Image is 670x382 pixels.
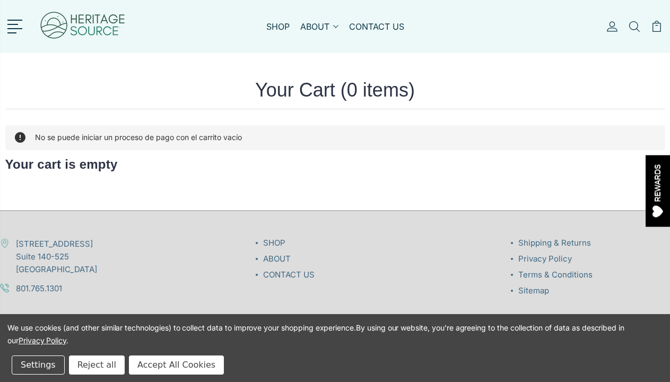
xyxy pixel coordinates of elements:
[266,21,290,45] a: SHOP
[35,133,242,142] span: No se puede iniciar un proceso de pago con el carrito vacío
[5,156,665,173] h3: Your cart is empty
[12,355,65,375] button: Settings
[518,285,549,296] a: Sitemap
[349,21,404,45] a: CONTACT US
[7,323,624,345] span: We use cookies (and other similar technologies) to collect data to improve your shopping experien...
[263,254,291,264] a: ABOUT
[518,254,572,264] a: Privacy Policy
[263,238,285,248] a: SHOP
[518,238,591,248] a: Shipping & Returns
[19,336,66,345] a: Privacy Policy
[39,5,126,48] img: Heritage Source
[129,355,224,375] button: Accept All Cookies
[16,238,97,276] span: [STREET_ADDRESS] Suite 140-525 [GEOGRAPHIC_DATA]
[5,80,665,109] h1: Your Cart (0 items)
[16,282,62,295] a: 801.765.1301
[518,270,593,280] a: Terms & Conditions
[300,21,338,45] a: ABOUT
[263,270,315,280] a: CONTACT US
[69,355,125,375] button: Reject all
